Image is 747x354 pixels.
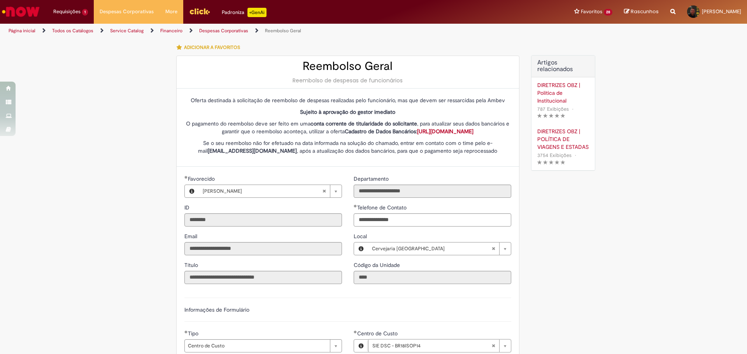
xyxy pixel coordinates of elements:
span: Obrigatório Preenchido [184,330,188,333]
label: Somente leitura - Email [184,232,199,240]
span: Rascunhos [631,8,659,15]
span: More [165,8,177,16]
a: SIE DSC - BR18ISOP14Limpar campo Centro de Custo [368,340,511,352]
span: 787 Exibições [537,106,569,112]
abbr: Limpar campo Favorecido [318,185,330,197]
label: Somente leitura - Código da Unidade [354,261,402,269]
span: 3754 Exibições [537,152,572,159]
a: Reembolso Geral [265,28,301,34]
a: DIRETRIZES OBZ | POLÍTICA DE VIAGENS E ESTADAS [537,127,589,151]
div: Padroniza [222,8,267,17]
span: • [570,104,575,114]
span: [PERSON_NAME] [203,185,322,197]
span: 28 [604,9,612,16]
a: DIRETRIZES OBZ | Política de Institucional [537,81,589,105]
a: [URL][DOMAIN_NAME] [417,128,473,135]
span: Centro de Custo [357,330,399,337]
p: Se o seu reembolso não for efetuado na data informada na solução do chamado, entrar em contato co... [184,139,511,155]
a: Rascunhos [624,8,659,16]
strong: [EMAIL_ADDRESS][DOMAIN_NAME] [208,147,297,154]
ul: Trilhas de página [6,24,492,38]
input: Código da Unidade [354,271,511,284]
strong: Sujeito à aprovação do gestor imediato [300,108,395,115]
span: Centro de Custo [188,340,326,352]
img: ServiceNow [1,4,41,19]
input: Email [184,242,342,255]
label: Informações de Formulário [184,306,249,313]
input: Telefone de Contato [354,213,511,227]
span: Somente leitura - ID [184,204,191,211]
span: Adicionar a Favoritos [184,44,240,51]
a: Cervejaria [GEOGRAPHIC_DATA]Limpar campo Local [368,242,511,255]
span: Favoritos [581,8,602,16]
h2: Reembolso Geral [184,60,511,73]
button: Adicionar a Favoritos [176,39,244,56]
span: Requisições [53,8,81,16]
abbr: Limpar campo Local [487,242,499,255]
button: Local, Visualizar este registro Cervejaria Pernambuco [354,242,368,255]
strong: conta corrente de titularidade do solicitante [310,120,417,127]
a: Financeiro [160,28,182,34]
span: • [573,150,578,160]
abbr: Limpar campo Centro de Custo [487,340,499,352]
span: Despesas Corporativas [100,8,154,16]
button: Centro de Custo, Visualizar este registro SIE DSC - BR18ISOP14 [354,340,368,352]
strong: Cadastro de Dados Bancários: [345,128,473,135]
span: Obrigatório Preenchido [354,204,357,208]
label: Somente leitura - ID [184,204,191,211]
label: Somente leitura - Título [184,261,200,269]
h3: Artigos relacionados [537,59,589,73]
a: Página inicial [9,28,35,34]
span: Somente leitura - Código da Unidade [354,262,402,269]
span: Obrigatório Preenchido [184,176,188,179]
a: Todos os Catálogos [52,28,93,34]
input: ID [184,213,342,227]
span: Tipo [188,330,200,337]
span: Telefone de Contato [357,204,408,211]
input: Título [184,271,342,284]
span: SIE DSC - BR18ISOP14 [372,340,491,352]
a: Despesas Corporativas [199,28,248,34]
a: Service Catalog [110,28,144,34]
span: Necessários - Favorecido [188,175,216,182]
img: click_logo_yellow_360x200.png [189,5,210,17]
p: Oferta destinada à solicitação de reembolso de despesas realizadas pelo funcionário, mas que deve... [184,96,511,104]
div: Reembolso de despesas de funcionários [184,77,511,84]
label: Somente leitura - Departamento [354,175,390,183]
span: 1 [82,9,88,16]
a: [PERSON_NAME]Limpar campo Favorecido [199,185,342,197]
span: Somente leitura - Título [184,262,200,269]
span: Somente leitura - Departamento [354,175,390,182]
p: +GenAi [247,8,267,17]
input: Departamento [354,185,511,198]
button: Favorecido, Visualizar este registro Philipe Urquiza Wanderley [185,185,199,197]
span: Cervejaria [GEOGRAPHIC_DATA] [372,242,491,255]
span: [PERSON_NAME] [702,8,741,15]
p: O pagamento do reembolso deve ser feito em uma , para atualizar seus dados bancários e garantir q... [184,120,511,135]
span: Obrigatório Preenchido [354,330,357,333]
span: Local [354,233,368,240]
